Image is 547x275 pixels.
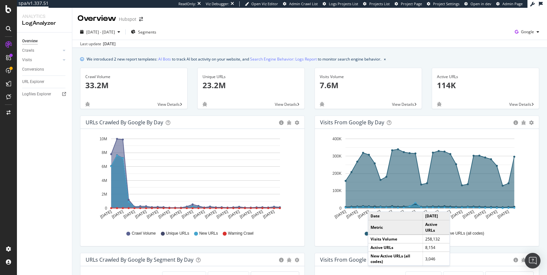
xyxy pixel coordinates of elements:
div: circle-info [279,258,284,262]
a: Projects List [363,1,390,7]
text: [DATE] [262,209,275,219]
text: [DATE] [181,209,194,219]
text: 6M [102,164,107,169]
td: Active URLs [368,243,423,252]
text: 0 [339,206,342,211]
span: Warning Crawl [228,231,253,236]
div: Visits Volume [320,74,417,80]
text: [DATE] [158,209,171,219]
text: 400K [332,137,342,141]
div: URL Explorer [22,78,44,85]
td: 8,154 [423,243,449,252]
a: Search Engine Behavior: Logs Report [250,56,317,62]
td: Visits Volume [368,235,423,243]
span: Unique URLs [166,231,189,236]
svg: A chart. [320,134,531,225]
span: View Details [158,102,180,107]
text: [DATE] [473,209,486,219]
a: Logs Projects List [323,1,358,7]
div: Visits [22,57,32,63]
div: Crawls [22,47,34,54]
div: Hubspot [119,16,136,22]
text: 4M [102,178,107,183]
a: Visits [22,57,61,63]
button: Google [512,27,542,37]
text: [DATE] [450,209,463,219]
div: circle-info [279,120,284,125]
div: We introduced 2 new report templates: to track AI bot activity on your website, and to monitor se... [87,56,381,62]
text: 100K [332,189,342,193]
span: View Details [275,102,297,107]
text: [DATE] [357,209,370,219]
p: 23.2M [203,80,300,91]
div: info banner [80,56,539,62]
span: View Details [392,102,414,107]
div: Unique URLs [203,74,300,80]
text: [DATE] [123,209,136,219]
span: Projects List [369,1,390,6]
span: Project Page [401,1,422,6]
text: [DATE] [497,209,510,219]
div: gear [529,120,534,125]
span: Segments [138,29,156,35]
td: [DATE] [423,212,449,220]
div: Logfiles Explorer [22,91,51,98]
a: AI Bots [158,56,171,62]
svg: A chart. [86,134,297,225]
td: New Active URLs (all codes) [368,252,423,266]
a: Admin Page [496,1,523,7]
p: 7.6M [320,80,417,91]
div: LogAnalyzer [22,20,67,27]
text: [DATE] [99,209,112,219]
div: Viz Debugger: [206,1,229,7]
div: bug [437,102,442,106]
p: 33.2M [85,80,182,91]
text: [DATE] [204,209,217,219]
text: 10M [100,137,107,141]
span: Open Viz Editor [251,1,278,6]
td: 258,132 [423,235,449,243]
a: Admin Crawl List [283,1,318,7]
div: ReadOnly: [178,1,196,7]
div: Overview [22,38,38,45]
a: Conversions [22,66,67,73]
text: [DATE] [485,209,498,219]
span: Logs Projects List [329,1,358,6]
div: gear [295,120,299,125]
div: bug [521,120,526,125]
a: Project Settings [427,1,459,7]
a: Project Page [395,1,422,7]
text: [DATE] [192,209,205,219]
div: URLs Crawled by Google By Segment By Day [86,256,193,263]
td: Active URLs [423,220,449,235]
div: Overview [77,13,116,24]
span: View Details [509,102,531,107]
button: close banner [382,54,387,64]
a: URL Explorer [22,78,67,85]
span: [DATE] - [DATE] [86,29,115,35]
text: [DATE] [169,209,182,219]
div: bug [203,102,207,106]
text: [DATE] [134,209,147,219]
span: Project Settings [433,1,459,6]
div: bug [287,258,291,262]
div: URLs Crawled by Google by day [86,119,163,126]
text: [DATE] [216,209,229,219]
div: Analytics [22,13,67,20]
text: [DATE] [462,209,475,219]
span: Admin Page [502,1,523,6]
text: 2M [102,192,107,197]
div: Visits from Google by day [320,119,384,126]
a: Open Viz Editor [245,1,278,7]
div: circle-info [513,258,518,262]
div: arrow-right-arrow-left [139,17,143,21]
span: Google [521,29,534,34]
text: [DATE] [251,209,264,219]
text: [DATE] [345,209,358,219]
text: [DATE] [334,209,347,219]
div: Visits from Google By Segment By Day [320,256,414,263]
td: 3,046 [423,252,449,266]
button: Segments [128,27,159,37]
text: [DATE] [146,209,159,219]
